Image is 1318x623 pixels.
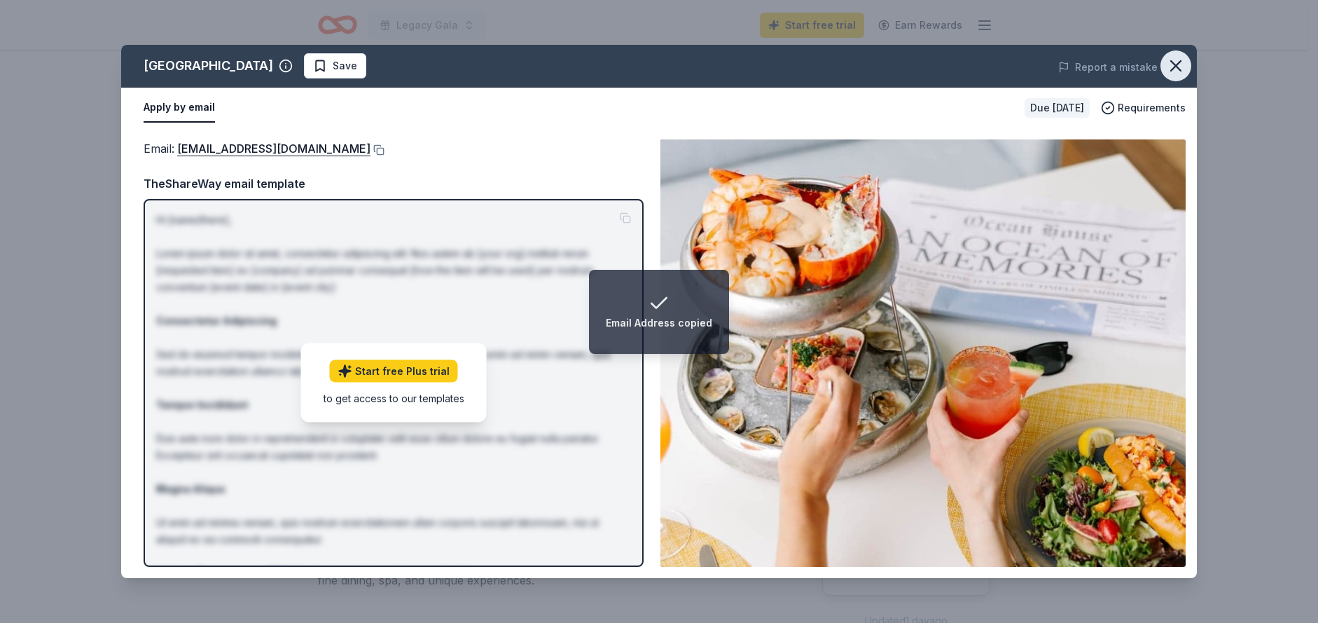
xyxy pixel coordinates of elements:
div: to get access to our templates [324,391,464,406]
button: Report a mistake [1058,59,1158,76]
span: Save [333,57,357,74]
div: [GEOGRAPHIC_DATA] [144,55,273,77]
strong: Tempor Incididunt [156,399,248,411]
div: Email Address copied [606,315,712,331]
a: Start free Plus trial [330,360,458,383]
button: Save [304,53,366,78]
span: Requirements [1118,100,1186,116]
button: Requirements [1101,100,1186,116]
div: Due [DATE] [1025,98,1090,118]
div: TheShareWay email template [144,174,644,193]
img: Image for Ocean House [660,139,1186,567]
strong: Magna Aliqua [156,483,225,495]
a: [EMAIL_ADDRESS][DOMAIN_NAME] [177,139,370,158]
span: Email : [144,142,370,156]
button: Apply by email [144,93,215,123]
strong: Consectetur Adipiscing [156,315,277,327]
